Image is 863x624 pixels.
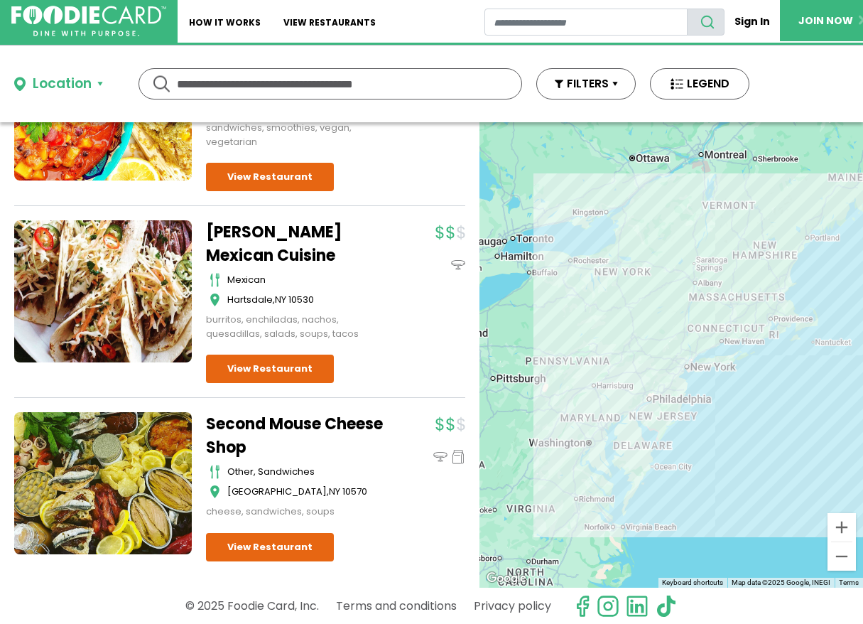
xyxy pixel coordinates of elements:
[827,542,856,571] button: Zoom out
[687,9,724,36] button: search
[626,595,648,618] img: linkedin.svg
[210,293,220,307] img: map_icon.svg
[342,485,367,498] span: 10570
[210,485,220,499] img: map_icon.svg
[336,593,457,618] a: Terms and conditions
[206,533,334,561] a: View Restaurant
[227,273,384,287] div: mexican
[227,293,384,307] div: ,
[571,595,594,618] svg: check us out on facebook
[33,74,92,95] div: Location
[210,465,220,479] img: cutlery_icon.svg
[329,485,340,498] span: NY
[206,505,384,519] div: cheese, sandwiches, soups
[655,595,678,618] img: tiktok.svg
[484,9,688,36] input: restaurant search
[227,485,384,499] div: ,
[474,593,551,618] a: Privacy policy
[206,313,384,340] div: burritos, enchiladas, nachos, quesadillas, salads, soups, tacos
[227,485,327,498] span: [GEOGRAPHIC_DATA]
[451,450,465,464] img: pickup_icon.svg
[185,593,319,618] p: © 2025 Foodie Card, Inc.
[14,74,103,95] button: Location
[839,579,859,586] a: Terms
[483,569,530,588] img: Google
[724,9,780,35] a: Sign In
[732,579,830,586] span: Map data ©2025 Google, INEGI
[227,465,384,479] div: other, sandwiches
[650,68,749,99] button: LEGEND
[662,578,723,588] button: Keyboard shortcuts
[227,293,273,306] span: Hartsdale
[275,293,286,306] span: NY
[206,220,384,267] a: [PERSON_NAME] Mexican Cuisine
[827,513,856,542] button: Zoom in
[206,355,334,383] a: View Restaurant
[210,273,220,287] img: cutlery_icon.svg
[206,107,384,149] div: breakfast, gluten free, juice, sandwiches, smoothies, vegan, vegetarian
[11,6,166,37] img: FoodieCard; Eat, Drink, Save, Donate
[451,258,465,272] img: dinein_icon.svg
[206,163,334,191] a: View Restaurant
[536,68,636,99] button: FILTERS
[483,569,530,588] a: Open this area in Google Maps (opens a new window)
[288,293,314,306] span: 10530
[433,450,447,464] img: dinein_icon.svg
[206,412,384,459] a: Second Mouse Cheese Shop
